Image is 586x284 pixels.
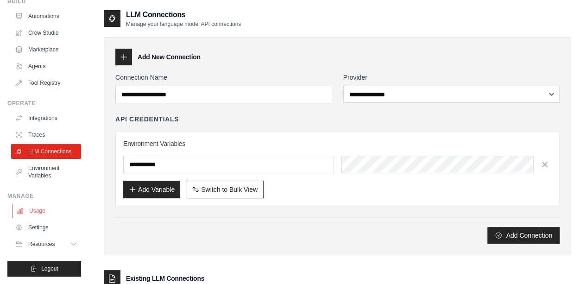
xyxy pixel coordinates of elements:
span: Logout [41,265,58,272]
button: Resources [11,237,81,252]
a: Usage [12,203,82,218]
a: Traces [11,127,81,142]
h3: Existing LLM Connections [126,274,204,283]
button: Add Variable [123,181,180,198]
a: Marketplace [11,42,81,57]
p: Manage your language model API connections [126,20,241,28]
div: Operate [7,100,81,107]
h3: Add New Connection [138,52,201,62]
a: Crew Studio [11,25,81,40]
a: Agents [11,59,81,74]
a: Integrations [11,111,81,126]
a: Automations [11,9,81,24]
a: Tool Registry [11,76,81,90]
h2: LLM Connections [126,9,241,20]
span: Switch to Bulk View [201,185,258,194]
a: Settings [11,220,81,235]
label: Provider [343,73,560,82]
button: Logout [7,261,81,277]
a: Environment Variables [11,161,81,183]
a: LLM Connections [11,144,81,159]
button: Add Connection [487,227,560,244]
span: Resources [28,240,55,248]
h3: Environment Variables [123,139,552,148]
label: Connection Name [115,73,332,82]
button: Switch to Bulk View [186,181,264,198]
h4: API Credentials [115,114,179,124]
div: Manage [7,192,81,200]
